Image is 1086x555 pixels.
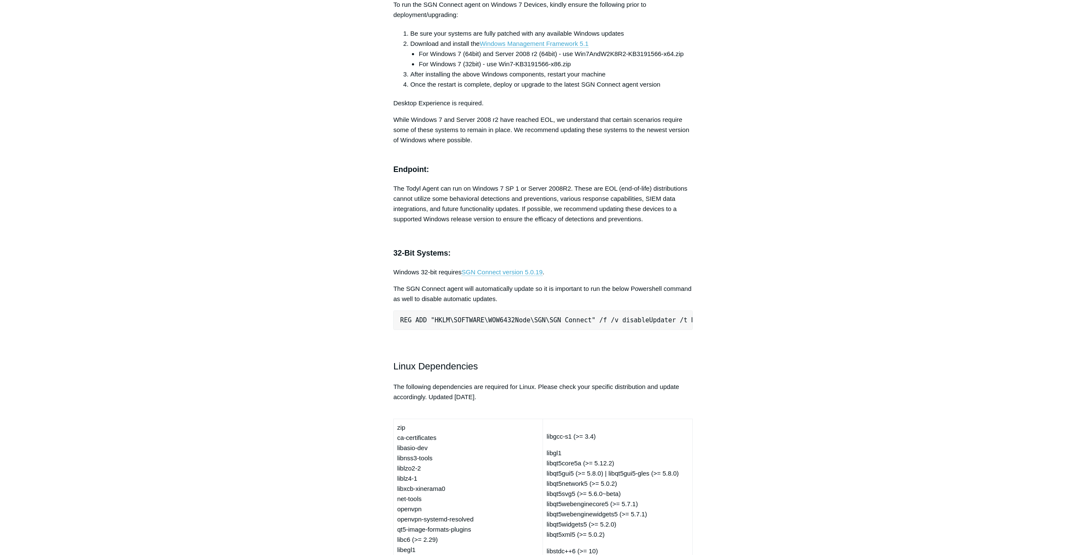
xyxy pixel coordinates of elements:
span: After installing the above Windows components, restart your machine [410,70,605,78]
span: For Windows 7 (64bit) and Server 2008 r2 (64bit) - use Win7AndW2K8R2-KB3191566-x64.zip [419,50,683,57]
p: The following dependencies are required for Linux. Please check your specific distribution and up... [393,382,693,412]
h3: 32-Bit Systems: [393,247,693,259]
p: libgl1 libqt5core5a (>= 5.12.2) libqt5gui5 (>= 5.8.0) | libqt5gui5-gles (>= 5.8.0) libqt5network5... [546,448,689,540]
span: Once the restart is complete, deploy or upgrade to the latest SGN Connect agent version [410,81,661,88]
a: SGN Connect version 5.0.19 [462,268,543,276]
p: Windows 32-bit requires . [393,267,693,277]
p: libgcc-s1 (>= 3.4) [546,431,689,442]
h2: Linux Dependencies [393,359,693,374]
span: While Windows 7 and Server 2008 r2 have reached EOL, we understand that certain scenarios require... [393,116,689,144]
span: Be sure your systems are fully patched with any available Windows updates [410,30,624,37]
a: Windows Management Framework 5.1 [480,40,589,48]
span: For Windows 7 (32bit) - use Win7-KB3191566-x86.zip [419,60,571,68]
p: The Todyl Agent can run on Windows 7 SP 1 or Server 2008R2. These are EOL (end-of-life) distribut... [393,183,693,224]
span: Desktop Experience is required. [393,99,484,107]
span: Download and install the [410,40,479,47]
p: The SGN Connect agent will automatically update so it is important to run the below Powershell co... [393,284,693,304]
h3: Endpoint: [393,152,693,176]
span: Windows Management Framework 5.1 [480,40,589,47]
pre: REG ADD "HKLM\SOFTWARE\WOW6432Node\SGN\SGN Connect" /f /v disableUpdater /t REG_SZ /d 1 [393,310,693,330]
